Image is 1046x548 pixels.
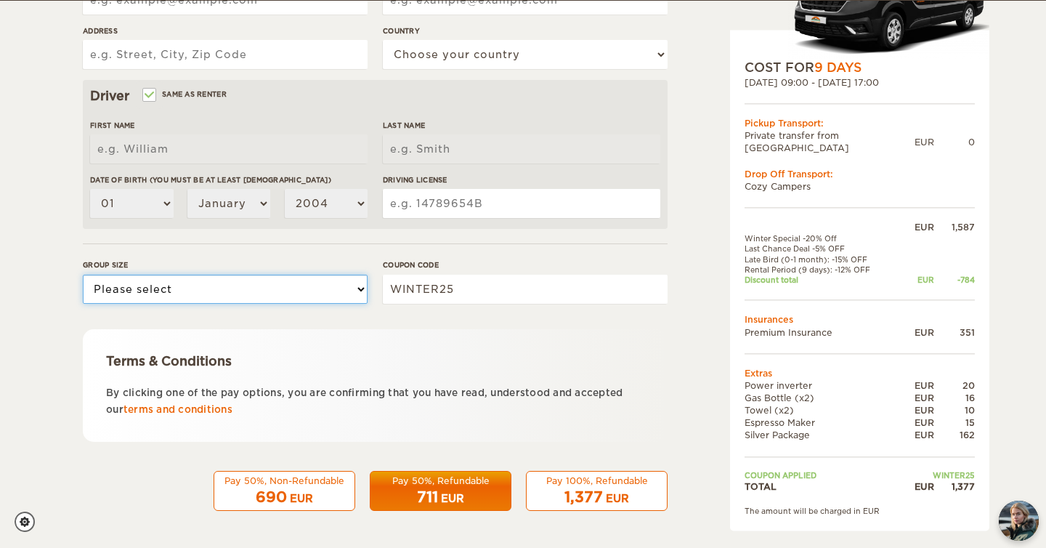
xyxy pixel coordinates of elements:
[417,488,438,506] span: 711
[745,379,900,392] td: Power inverter
[745,59,975,76] div: COST FOR
[106,352,644,370] div: Terms & Conditions
[915,136,934,148] div: EUR
[745,480,900,493] td: TOTAL
[900,404,934,416] div: EUR
[934,480,975,493] div: 1,377
[900,275,934,286] div: EUR
[745,265,900,275] td: Rental Period (9 days): -12% OFF
[999,501,1039,541] img: Freyja at Cozy Campers
[290,491,313,506] div: EUR
[934,221,975,233] div: 1,587
[900,392,934,404] div: EUR
[106,384,644,419] p: By clicking one of the pay options, you are confirming that you have read, understood and accepte...
[745,404,900,416] td: Towel (x2)
[934,136,975,148] div: 0
[900,221,934,233] div: EUR
[379,475,502,487] div: Pay 50%, Refundable
[900,480,934,493] div: EUR
[745,180,975,193] td: Cozy Campers
[90,87,660,105] div: Driver
[606,491,629,506] div: EUR
[15,512,44,532] a: Cookie settings
[383,25,668,36] label: Country
[383,134,660,164] input: e.g. Smith
[745,275,900,286] td: Discount total
[745,254,900,265] td: Late Bird (0-1 month): -15% OFF
[383,259,668,270] label: Coupon code
[934,430,975,442] div: 162
[900,470,975,480] td: WINTER25
[999,501,1039,541] button: chat-button
[144,87,227,101] label: Same as renter
[214,471,355,512] button: Pay 50%, Non-Refundable 690 EUR
[535,475,658,487] div: Pay 100%, Refundable
[223,475,346,487] div: Pay 50%, Non-Refundable
[934,404,975,416] div: 10
[934,379,975,392] div: 20
[83,259,368,270] label: Group size
[90,174,368,185] label: Date of birth (You must be at least [DEMOGRAPHIC_DATA])
[441,491,464,506] div: EUR
[745,392,900,404] td: Gas Bottle (x2)
[383,120,660,131] label: Last Name
[90,120,368,131] label: First Name
[745,118,975,130] div: Pickup Transport:
[745,244,900,254] td: Last Chance Deal -5% OFF
[383,189,660,218] input: e.g. 14789654B
[526,471,668,512] button: Pay 100%, Refundable 1,377 EUR
[745,430,900,442] td: Silver Package
[900,417,934,430] div: EUR
[745,233,900,243] td: Winter Special -20% Off
[383,174,660,185] label: Driving License
[256,488,287,506] span: 690
[900,379,934,392] div: EUR
[934,326,975,339] div: 351
[934,417,975,430] div: 15
[745,130,915,155] td: Private transfer from [GEOGRAPHIC_DATA]
[83,25,368,36] label: Address
[370,471,511,512] button: Pay 50%, Refundable 711 EUR
[745,314,975,326] td: Insurances
[900,430,934,442] div: EUR
[745,367,975,379] td: Extras
[745,470,900,480] td: Coupon applied
[90,134,368,164] input: e.g. William
[745,168,975,180] div: Drop Off Transport:
[900,326,934,339] div: EUR
[83,40,368,69] input: e.g. Street, City, Zip Code
[123,404,232,415] a: terms and conditions
[745,76,975,89] div: [DATE] 09:00 - [DATE] 17:00
[934,275,975,286] div: -784
[934,392,975,404] div: 16
[814,60,861,75] span: 9 Days
[745,506,975,516] div: The amount will be charged in EUR
[564,488,603,506] span: 1,377
[144,92,153,101] input: Same as renter
[745,326,900,339] td: Premium Insurance
[745,417,900,430] td: Espresso Maker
